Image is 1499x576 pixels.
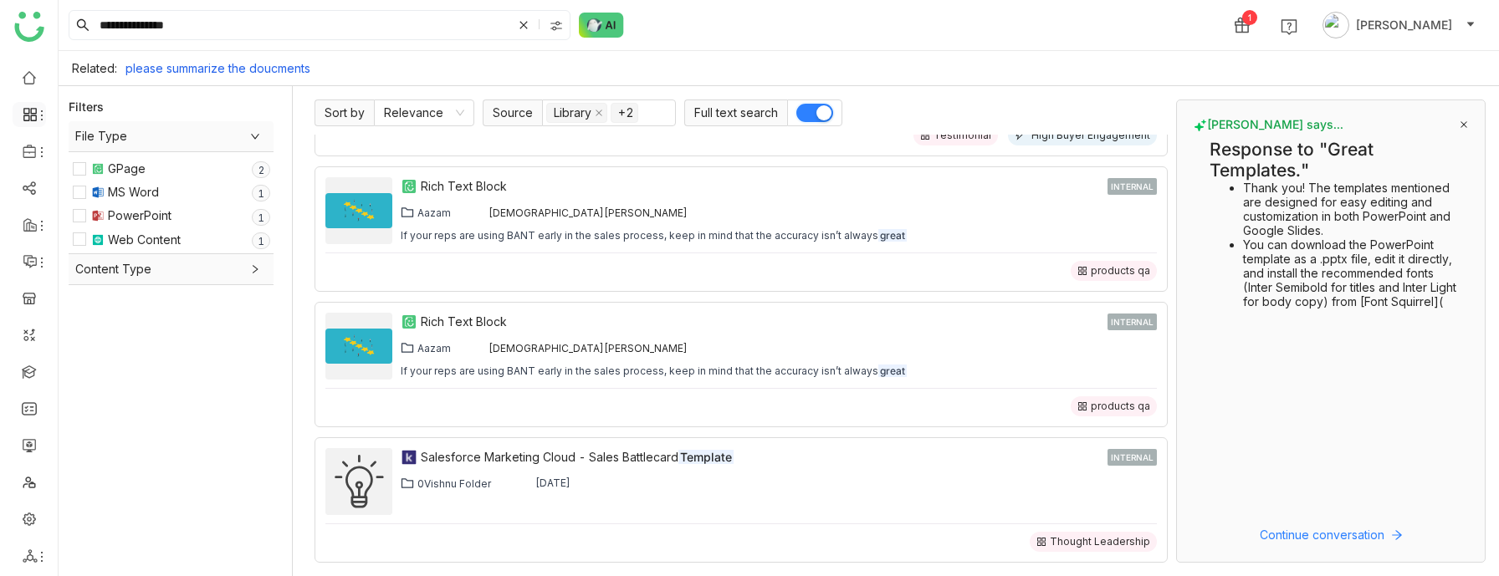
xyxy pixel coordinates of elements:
img: search-type.svg [550,19,563,33]
div: INTERNAL [1108,449,1157,466]
div: Content Type [69,254,274,284]
nz-select-item: Relevance [384,100,464,125]
a: Rich Text Block [421,177,1104,196]
button: [PERSON_NAME] [1319,12,1479,38]
p: 1 [258,210,264,227]
div: [DATE] [535,477,570,490]
div: 1 [1242,10,1257,25]
div: If your reps are using BANT early in the sales process, keep in mind that the accuracy isn’t always [401,364,907,378]
div: [DEMOGRAPHIC_DATA][PERSON_NAME] [489,342,688,354]
div: Salesforce Marketing Cloud - Sales Battlecard [421,448,1104,466]
img: paper.svg [401,178,417,195]
span: Source [483,99,542,126]
img: 684a9b06de261c4b36a3cf65 [471,341,484,354]
a: Salesforce Marketing Cloud - Sales BattlecardTemplate [421,448,1104,466]
div: High Buyer Engagement [1031,129,1150,142]
img: help.svg [1281,18,1297,35]
img: pptx.svg [91,209,105,222]
h2: Response to "Great Templates." [1210,139,1461,181]
div: MS Word [108,183,159,201]
a: Rich Text Block [421,313,1104,331]
em: great [878,229,907,242]
img: ask-buddy-normal.svg [579,13,624,38]
nz-badge-sup: 1 [252,185,270,201]
img: 684a9b06de261c4b36a3cf65 [471,206,484,219]
li: Thank you! The templates mentioned are designed for easy editing and customization in both PowerP... [1243,181,1461,237]
img: Salesforce Marketing Cloud - Sales Battlecard Template [325,448,392,515]
img: buddy-says [1194,119,1207,132]
div: 0Vishnu Folder [417,477,491,490]
div: Related: [72,61,117,75]
div: Aazam [417,206,451,219]
span: Sort by [315,99,374,126]
em: great [878,364,907,377]
div: If your reps are using BANT early in the sales process, keep in mind that the accuracy isn’t always [401,229,907,242]
div: Thought Leadership [1050,535,1150,548]
img: Rich Text Block [325,329,392,364]
div: products qa [1091,400,1150,413]
nz-badge-sup: 1 [252,232,270,249]
img: paper.svg [401,313,417,330]
div: Aazam [417,342,451,354]
li: You can download the PowerPoint template as a .pptx file, edit it directly, and install the recom... [1243,237,1461,308]
img: avatar [1322,12,1349,38]
img: Rich Text Block [325,193,392,228]
img: docx.svg [91,186,105,199]
img: logo [14,12,44,42]
div: GPage [108,160,146,178]
button: Continue conversation [1194,525,1468,545]
div: Web Content [108,231,181,249]
img: klue.svg [401,449,417,466]
em: Template [678,450,734,464]
span: Content Type [75,260,267,278]
a: please summarize the doucments [125,61,310,75]
div: Filters [69,99,104,115]
span: File Type [75,127,267,145]
div: Library [554,104,591,122]
nz-badge-sup: 1 [252,209,270,226]
p: 2 [258,162,264,179]
nz-select-item: Library [546,103,607,123]
nz-badge-sup: 2 [252,161,270,178]
div: File Type [69,121,274,151]
img: article.svg [91,233,105,247]
div: INTERNAL [1108,313,1157,330]
span: [PERSON_NAME] says... [1194,117,1343,132]
div: [DEMOGRAPHIC_DATA][PERSON_NAME] [489,206,688,219]
span: [PERSON_NAME] [1356,16,1452,34]
div: INTERNAL [1108,178,1157,195]
div: PowerPoint [108,206,171,225]
nz-select-item: + 2 ... [611,103,638,123]
p: 1 [258,186,264,202]
div: Testimonial [934,129,991,142]
img: paper.svg [91,162,105,176]
p: 1 [258,233,264,250]
span: Full text search [684,99,787,126]
span: Continue conversation [1260,526,1384,544]
div: products qa [1091,264,1150,278]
